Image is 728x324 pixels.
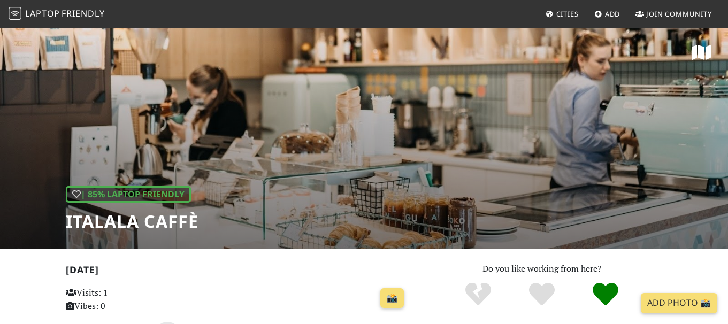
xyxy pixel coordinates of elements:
[62,7,104,19] span: Friendly
[573,281,637,308] div: Definitely!
[605,9,620,19] span: Add
[66,264,409,280] h2: [DATE]
[447,281,510,308] div: No
[9,7,21,20] img: LaptopFriendly
[422,262,663,276] p: Do you like working from here?
[556,9,579,19] span: Cities
[510,281,574,308] div: Yes
[646,9,712,19] span: Join Community
[66,211,198,232] h1: Italala Caffè
[541,4,583,24] a: Cities
[641,293,717,313] a: Add Photo 📸
[9,5,105,24] a: LaptopFriendly LaptopFriendly
[631,4,716,24] a: Join Community
[66,186,191,203] div: | 85% Laptop Friendly
[380,288,404,308] a: 📸
[590,4,625,24] a: Add
[25,7,60,19] span: Laptop
[66,286,172,313] p: Visits: 1 Vibes: 0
